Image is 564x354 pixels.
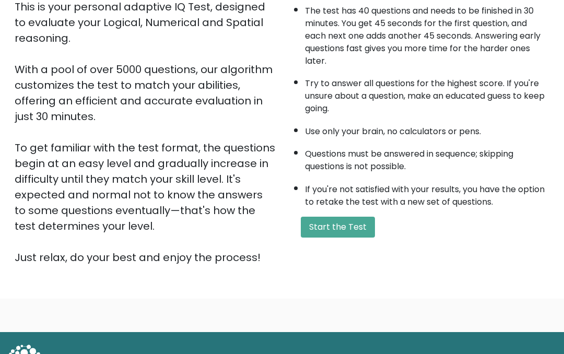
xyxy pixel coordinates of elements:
[301,217,375,238] button: Start the Test
[305,178,549,208] li: If you're not satisfied with your results, you have the option to retake the test with a new set ...
[305,143,549,173] li: Questions must be answered in sequence; skipping questions is not possible.
[305,120,549,138] li: Use only your brain, no calculators or pens.
[305,72,549,115] li: Try to answer all questions for the highest score. If you're unsure about a question, make an edu...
